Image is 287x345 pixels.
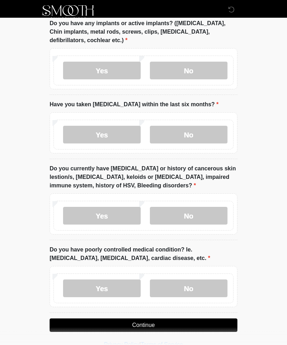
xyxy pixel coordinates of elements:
label: Yes [63,62,141,80]
label: Yes [63,207,141,225]
label: No [150,280,227,298]
button: Continue [50,319,237,332]
label: Yes [63,126,141,144]
label: Do you have any implants or active implants? ([MEDICAL_DATA], Chin implants, metal rods, screws, ... [50,19,237,45]
label: No [150,207,227,225]
label: Have you taken [MEDICAL_DATA] within the last six months? [50,101,219,109]
label: Do you have poorly controlled medical condition? Ie. [MEDICAL_DATA], [MEDICAL_DATA], cardiac dise... [50,246,237,263]
label: No [150,126,227,144]
label: Yes [63,280,141,298]
img: Smooth Skin Solutions LLC Logo [43,5,94,19]
label: No [150,62,227,80]
label: Do you currently have [MEDICAL_DATA] or history of cancerous skin lestion/s, [MEDICAL_DATA], kelo... [50,165,237,190]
